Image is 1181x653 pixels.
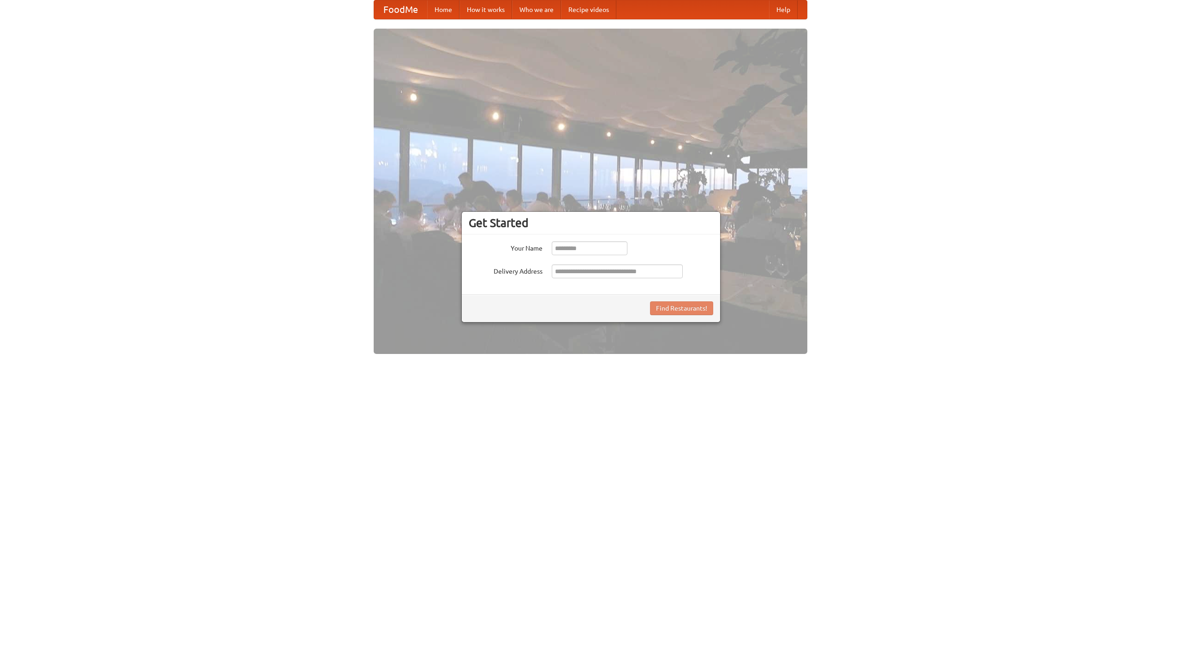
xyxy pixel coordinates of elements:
a: Who we are [512,0,561,19]
a: Recipe videos [561,0,616,19]
label: Delivery Address [469,264,543,276]
h3: Get Started [469,216,713,230]
button: Find Restaurants! [650,301,713,315]
label: Your Name [469,241,543,253]
a: How it works [459,0,512,19]
a: Help [769,0,798,19]
a: FoodMe [374,0,427,19]
a: Home [427,0,459,19]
